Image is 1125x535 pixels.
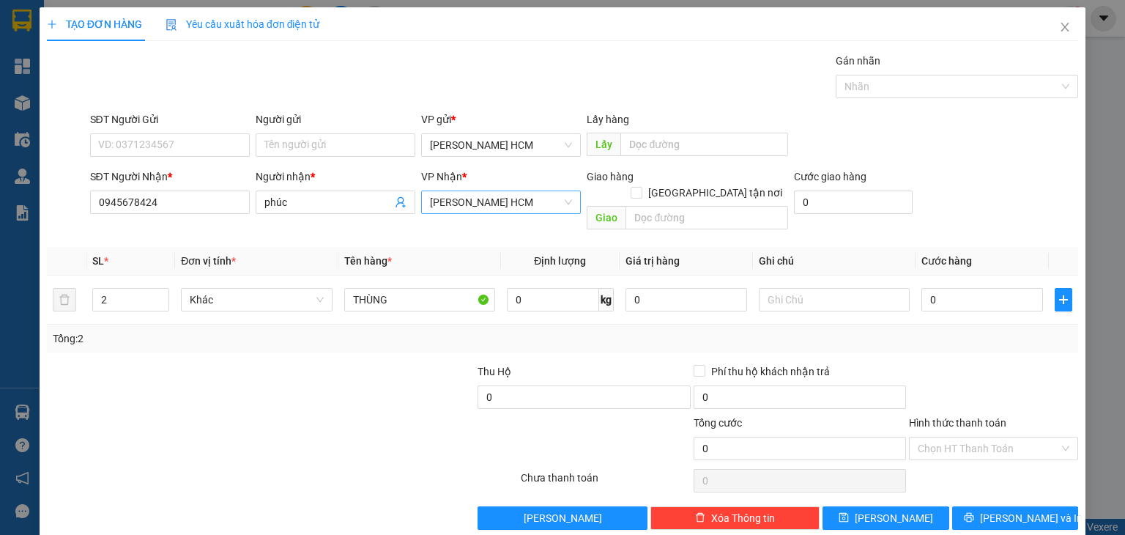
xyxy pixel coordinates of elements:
[395,196,406,208] span: user-add
[90,111,250,128] div: SĐT Người Gửi
[642,185,788,201] span: [GEOGRAPHIC_DATA] tận nơi
[478,506,647,530] button: [PERSON_NAME]
[921,255,972,267] span: Cước hàng
[92,255,104,267] span: SL
[952,506,1079,530] button: printer[PERSON_NAME] và In
[1044,7,1085,48] button: Close
[980,510,1083,526] span: [PERSON_NAME] và In
[753,247,916,276] th: Ghi chú
[1059,21,1071,33] span: close
[794,191,913,214] input: Cước giao hàng
[181,255,236,267] span: Đơn vị tính
[421,171,462,182] span: VP Nhận
[695,512,705,524] span: delete
[705,364,836,380] span: Phí thu hộ khách nhận trả
[166,18,320,30] span: Yêu cầu xuất hóa đơn điện tử
[421,111,581,128] div: VP gửi
[90,169,250,185] div: SĐT Người Nhận
[344,255,392,267] span: Tên hàng
[599,288,614,311] span: kg
[625,206,788,229] input: Dọc đường
[47,19,57,29] span: plus
[620,133,788,156] input: Dọc đường
[855,510,933,526] span: [PERSON_NAME]
[1055,294,1072,306] span: plus
[430,134,572,156] span: Trần Phú HCM
[53,288,76,311] button: delete
[650,506,820,530] button: deleteXóa Thông tin
[534,255,586,267] span: Định lượng
[823,506,949,530] button: save[PERSON_NAME]
[587,206,625,229] span: Giao
[587,171,634,182] span: Giao hàng
[524,510,602,526] span: [PERSON_NAME]
[478,366,511,377] span: Thu Hộ
[256,169,415,185] div: Người nhận
[190,289,323,311] span: Khác
[344,288,495,311] input: VD: Bàn, Ghế
[1055,288,1072,311] button: plus
[964,512,974,524] span: printer
[519,470,691,495] div: Chưa thanh toán
[625,255,680,267] span: Giá trị hàng
[166,19,177,31] img: icon
[836,55,880,67] label: Gán nhãn
[53,331,435,347] div: Tổng: 2
[759,288,910,311] input: Ghi Chú
[587,114,629,125] span: Lấy hàng
[256,111,415,128] div: Người gửi
[909,417,1006,429] label: Hình thức thanh toán
[794,171,866,182] label: Cước giao hàng
[587,133,620,156] span: Lấy
[625,288,747,311] input: 0
[711,510,775,526] span: Xóa Thông tin
[839,512,849,524] span: save
[694,417,742,429] span: Tổng cước
[47,18,142,30] span: TẠO ĐƠN HÀNG
[430,191,572,213] span: Trần Phú HCM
